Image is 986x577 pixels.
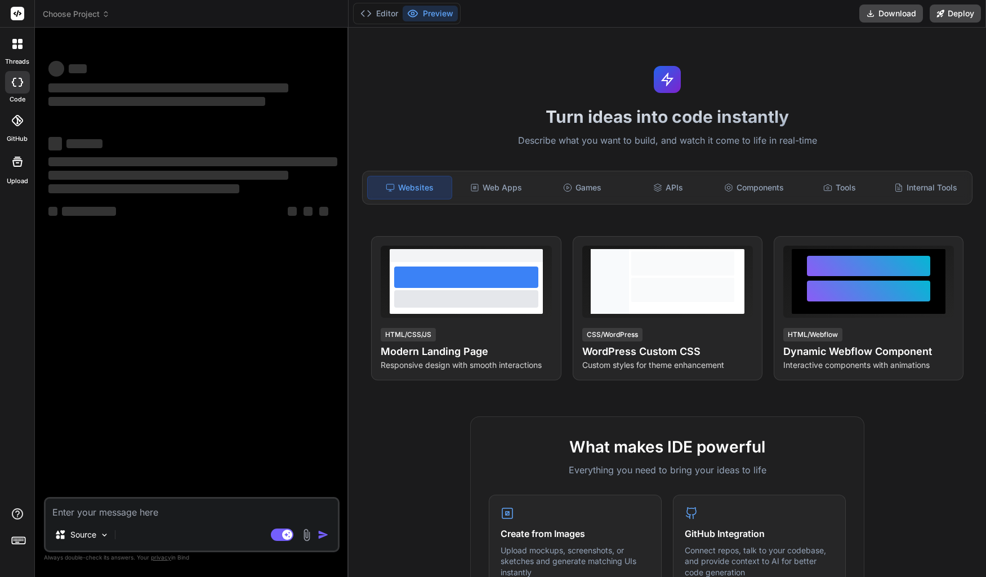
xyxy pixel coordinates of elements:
[381,359,551,371] p: Responsive design with smooth interactions
[69,64,87,73] span: ‌
[712,176,796,199] div: Components
[300,529,313,542] img: attachment
[489,435,846,459] h2: What makes IDE powerful
[319,207,328,216] span: ‌
[859,5,923,23] button: Download
[7,134,28,144] label: GitHub
[10,95,25,104] label: code
[501,527,650,540] h4: Create from Images
[783,344,954,359] h4: Dynamic Webflow Component
[48,184,239,193] span: ‌
[381,328,436,341] div: HTML/CSS/JS
[798,176,882,199] div: Tools
[48,171,288,180] span: ‌
[582,328,643,341] div: CSS/WordPress
[5,57,29,66] label: threads
[66,139,102,148] span: ‌
[884,176,967,199] div: Internal Tools
[381,344,551,359] h4: Modern Landing Page
[43,8,110,20] span: Choose Project
[454,176,538,199] div: Web Apps
[7,176,28,186] label: Upload
[367,176,452,199] div: Websites
[318,529,329,540] img: icon
[783,359,954,371] p: Interactive components with animations
[48,97,265,106] span: ‌
[62,207,116,216] span: ‌
[48,83,288,92] span: ‌
[100,530,109,540] img: Pick Models
[626,176,710,199] div: APIs
[489,463,846,477] p: Everything you need to bring your ideas to life
[48,137,62,150] span: ‌
[356,6,403,21] button: Editor
[355,134,979,148] p: Describe what you want to build, and watch it come to life in real-time
[151,554,171,561] span: privacy
[70,529,96,540] p: Source
[582,344,753,359] h4: WordPress Custom CSS
[540,176,624,199] div: Games
[48,61,64,77] span: ‌
[288,207,297,216] span: ‌
[783,328,842,341] div: HTML/Webflow
[44,552,340,563] p: Always double-check its answers. Your in Bind
[355,106,979,127] h1: Turn ideas into code instantly
[48,207,57,216] span: ‌
[304,207,313,216] span: ‌
[685,527,834,540] h4: GitHub Integration
[48,157,337,166] span: ‌
[930,5,981,23] button: Deploy
[582,359,753,371] p: Custom styles for theme enhancement
[403,6,458,21] button: Preview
